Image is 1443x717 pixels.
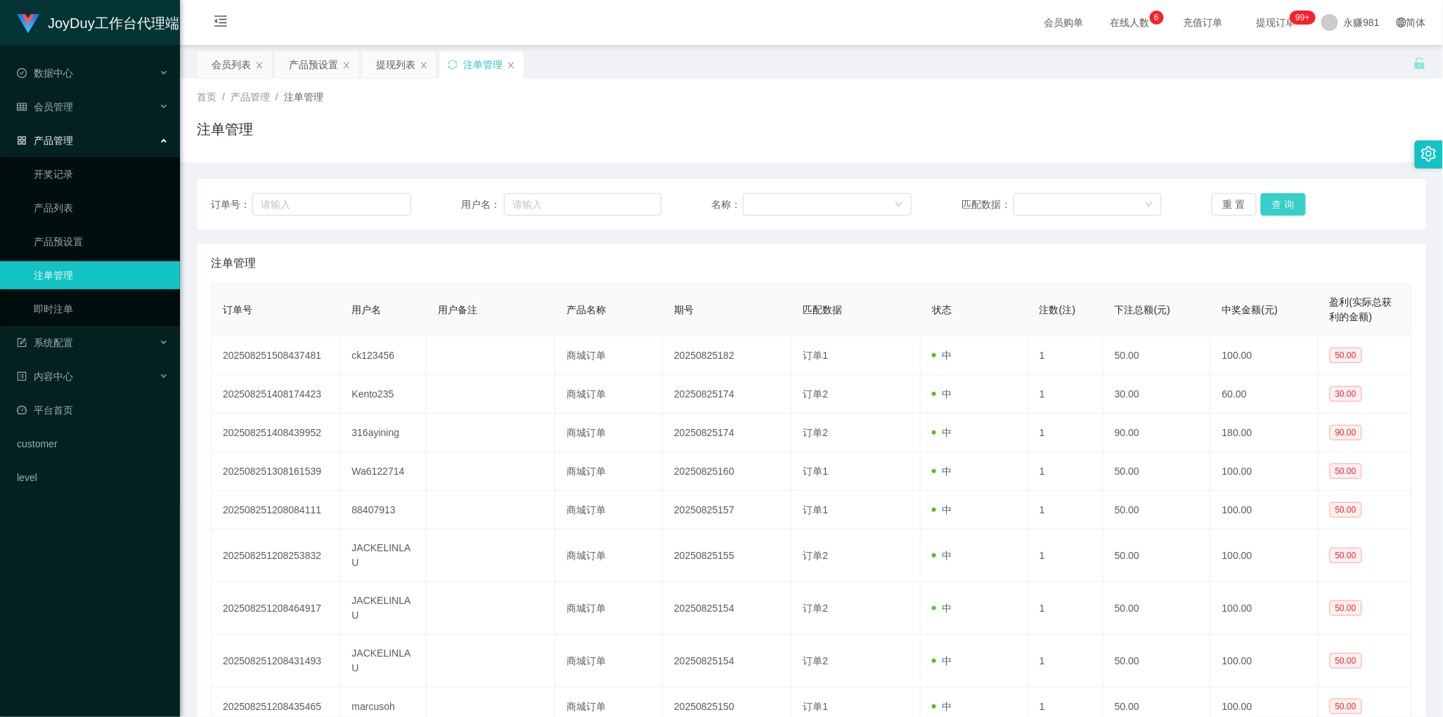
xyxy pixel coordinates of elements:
td: 20250825154 [663,635,791,688]
td: 100.00 [1211,582,1319,635]
span: 匹配数据 [803,304,843,315]
sup: 197 [1290,11,1315,25]
i: 图标: setting [1421,146,1437,162]
td: 50.00 [1104,452,1211,491]
span: 用户名 [351,304,381,315]
span: 盈利(实际总获利的金额) [1330,296,1392,322]
i: 图标: check-circle-o [17,68,27,78]
sup: 6 [1150,11,1164,25]
td: 50.00 [1104,336,1211,375]
span: 产品管理 [17,135,73,146]
i: 图标: down [895,200,903,210]
input: 请输入 [504,193,661,216]
td: 50.00 [1104,635,1211,688]
span: 50.00 [1330,463,1362,479]
div: 提现列表 [376,51,415,78]
span: 会员管理 [17,101,73,112]
span: 注单管理 [284,91,323,103]
img: logo.9652507e.png [17,14,39,34]
i: 图标: unlock [1413,57,1426,70]
span: 中 [932,388,952,400]
span: 在线人数 [1104,18,1157,27]
td: 商城订单 [555,529,663,582]
td: 20250825182 [663,336,791,375]
td: 商城订单 [555,414,663,452]
td: 202508251508437481 [212,336,340,375]
td: 商城订单 [555,336,663,375]
a: 图标: dashboard平台首页 [17,396,169,424]
span: 产品名称 [567,304,606,315]
i: 图标: global [1397,18,1406,27]
td: 90.00 [1104,414,1211,452]
span: 50.00 [1330,699,1362,714]
span: / [222,91,225,103]
td: 1 [1028,375,1104,414]
span: 用户备注 [438,304,477,315]
h1: JoyDuy工作台代理端 [48,1,179,46]
span: 50.00 [1330,548,1362,563]
span: 期号 [674,304,694,315]
td: 1 [1028,336,1104,375]
td: 20250825160 [663,452,791,491]
div: 产品预设置 [289,51,338,78]
span: 充值订单 [1177,18,1230,27]
span: 订单2 [803,550,829,561]
i: 图标: appstore-o [17,136,27,145]
i: 图标: profile [17,371,27,381]
td: 20250825155 [663,529,791,582]
span: 中 [932,550,952,561]
td: 100.00 [1211,336,1319,375]
span: / [276,91,278,103]
span: 名称： [711,197,743,212]
span: 订单1 [803,504,829,515]
td: 202508251408439952 [212,414,340,452]
i: 图标: sync [448,60,458,70]
td: 20250825174 [663,414,791,452]
span: 50.00 [1330,348,1362,363]
td: 100.00 [1211,529,1319,582]
td: 202508251208431493 [212,635,340,688]
span: 中 [932,466,952,477]
span: 注单管理 [211,255,256,272]
td: 88407913 [340,491,426,529]
span: 订单2 [803,388,829,400]
i: 图标: close [507,61,515,70]
span: 状态 [932,304,952,315]
a: customer [17,430,169,458]
div: 会员列表 [212,51,251,78]
i: 图标: close [420,61,428,70]
span: 订单1 [803,466,829,477]
td: 100.00 [1211,452,1319,491]
i: 图标: close [255,61,264,70]
span: 首页 [197,91,216,103]
a: 注单管理 [34,261,169,289]
div: 注单管理 [463,51,503,78]
span: 中 [932,350,952,361]
span: 中 [932,603,952,614]
td: 1 [1028,414,1104,452]
td: 50.00 [1104,529,1211,582]
a: 开奖记录 [34,160,169,188]
span: 提现订单 [1250,18,1303,27]
span: 订单号 [223,304,252,315]
span: 50.00 [1330,502,1362,518]
td: 180.00 [1211,414,1319,452]
td: 商城订单 [555,635,663,688]
span: 注数(注) [1040,304,1075,315]
td: 202508251308161539 [212,452,340,491]
span: 90.00 [1330,425,1362,440]
td: Wa6122714 [340,452,426,491]
span: 下注总额(元) [1115,304,1170,315]
a: 产品预设置 [34,228,169,256]
td: 30.00 [1104,375,1211,414]
i: 图标: close [342,61,351,70]
span: 中 [932,427,952,438]
h1: 注单管理 [197,119,253,140]
span: 内容中心 [17,371,73,382]
td: 20250825154 [663,582,791,635]
a: 产品列表 [34,194,169,222]
button: 重 置 [1212,193,1257,216]
td: 1 [1028,491,1104,529]
span: 订单2 [803,603,829,614]
td: 202508251208084111 [212,491,340,529]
